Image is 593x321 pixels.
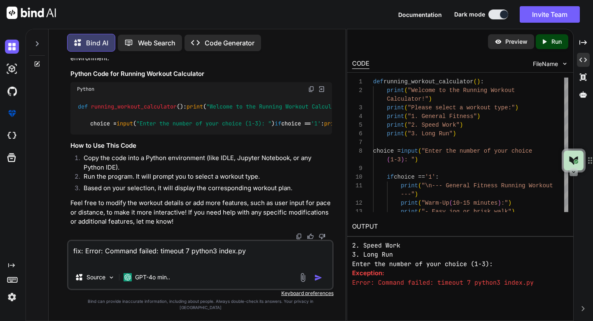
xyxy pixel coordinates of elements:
[480,78,483,85] span: :
[352,269,384,277] strong: Exception:
[352,78,362,86] div: 1
[373,148,401,154] span: choice =
[473,78,476,85] span: (
[5,106,19,120] img: premium
[135,273,170,281] p: GPT-4o min..
[520,6,580,23] button: Invite Team
[408,87,515,94] span: "Welcome to the Running Workout
[352,121,362,130] div: 5
[383,78,473,85] span: running_workout_calculator
[352,199,362,208] div: 12
[5,290,19,304] img: settings
[318,85,325,93] img: Open in Browser
[401,200,418,206] span: print
[508,200,511,206] span: )
[5,62,19,76] img: darkAi-studio
[77,153,332,172] li: Copy the code into a Python environment (like IDLE, Jupyter Notebook, or any Python IDE).
[77,184,332,195] li: Based on your selection, it will display the corresponding workout plan.
[5,40,19,54] img: darkChat
[404,87,407,94] span: (
[460,122,463,128] span: )
[387,130,404,137] span: print
[449,200,453,206] span: (
[415,191,418,198] span: )
[387,156,390,163] span: (
[206,103,351,111] span: "Welcome to the Running Workout Calculator!"
[298,273,308,282] img: attachment
[5,84,19,98] img: githubDark
[408,113,477,120] span: "1. General Fitness"
[67,290,333,297] p: Keyboard preferences
[398,10,442,19] button: Documentation
[77,172,332,184] li: Run the program. It will prompt you to select a workout type.
[477,78,480,85] span: )
[308,86,315,92] img: copy
[404,156,414,163] span: : "
[373,78,383,85] span: def
[404,122,407,128] span: (
[138,38,175,48] p: Web Search
[561,60,568,67] img: chevron down
[77,86,94,92] span: Python
[324,120,341,127] span: print
[347,217,573,236] h2: OUTPUT
[421,208,511,215] span: "- Easy jog or brisk walk"
[319,233,325,240] img: dislike
[421,148,532,154] span: "Enter the number of your choice
[408,104,515,111] span: "Please select a workout type:"
[91,103,177,111] span: running_workout_calculator
[418,200,421,206] span: (
[401,148,418,154] span: input
[454,10,485,19] span: Dark mode
[505,38,528,46] p: Preview
[352,278,568,288] pre: Error: Command failed: timeout 7 python3 index.py
[404,113,407,120] span: (
[418,208,421,215] span: (
[401,191,415,198] span: ---"
[404,130,407,137] span: (
[387,87,404,94] span: print
[401,156,404,163] span: )
[551,38,562,46] p: Run
[307,233,314,240] img: like
[428,96,432,102] span: )
[352,112,362,121] div: 4
[5,129,19,143] img: cloudideIcon
[390,156,401,163] span: 1-3
[453,200,497,206] span: 10-15 minutes
[515,104,518,111] span: )
[352,59,369,69] div: CODE
[311,120,321,127] span: '1'
[108,274,115,281] img: Pick Models
[70,198,332,227] p: Feel free to modify the workout details or add more features, such as user input for pace or dist...
[387,96,428,102] span: Calculator!"
[275,120,281,127] span: if
[421,182,553,189] span: "\n--- General Fitness Running Workout
[418,182,421,189] span: (
[418,148,421,154] span: (
[408,130,453,137] span: "3. Long Run"
[352,104,362,112] div: 3
[352,147,362,156] div: 8
[404,104,407,111] span: (
[86,273,105,281] p: Source
[7,7,56,19] img: Bind AI
[352,130,362,138] div: 6
[415,156,418,163] span: )
[352,86,362,95] div: 2
[501,200,508,206] span: :"
[533,60,558,68] span: FileName
[296,233,302,240] img: copy
[435,174,439,180] span: :
[497,200,501,206] span: )
[511,208,515,215] span: )
[205,38,254,48] p: Code Generator
[387,104,404,111] span: print
[70,141,332,151] h3: How to Use This Code
[387,122,404,128] span: print
[70,69,332,79] h3: Python Code for Running Workout Calculator
[401,208,418,215] span: print
[136,120,271,127] span: "Enter the number of your choice (1-3): "
[387,174,394,180] span: if
[394,174,425,180] span: choice ==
